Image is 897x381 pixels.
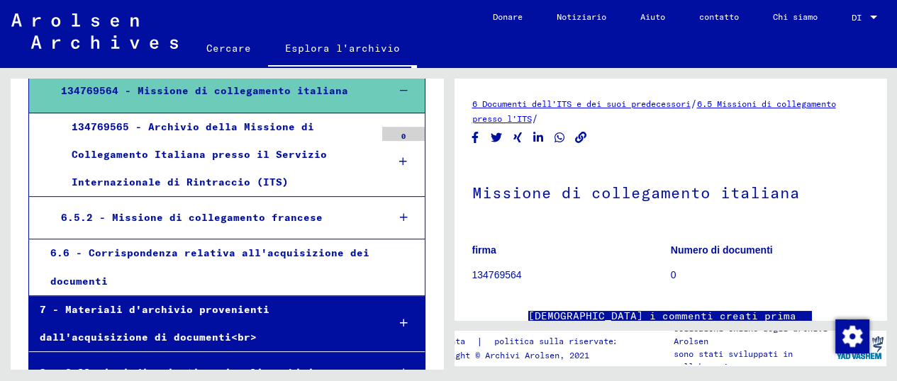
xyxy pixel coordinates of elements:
[532,112,538,125] font: /
[425,350,589,360] font: Copyright © Archivi Arolsen, 2021
[531,129,546,147] button: Condividi su LinkedIn
[472,269,522,280] font: 134769564
[552,129,567,147] button: Condividi su WhatsApp
[511,129,525,147] button: Condividi su Xing
[691,97,697,110] font: /
[189,31,268,65] a: Cercare
[206,42,251,55] font: Cercare
[401,132,406,141] font: 0
[835,319,869,353] img: Modifica consenso
[528,309,796,337] font: [DEMOGRAPHIC_DATA] i commenti creati prima di [DATE]
[476,335,482,348] font: |
[468,129,483,147] button: Condividi su Facebook
[472,183,800,203] font: Missione di collegamento italiana
[835,319,869,353] div: Modifica consenso
[482,334,645,349] a: politica sulla riservatezza
[833,330,886,365] img: yv_logo.png
[472,244,496,256] font: firma
[11,13,178,49] img: Arolsen_neg.svg
[72,120,327,188] font: 134769565 - Archivio della Missione di Collegamento Italiana presso il Servizio Internazionale di...
[493,11,523,22] font: Donare
[268,31,417,68] a: Esplora l'archivio
[61,84,348,97] font: 134769564 - Missione di collegamento italiana
[472,98,691,109] a: 6 Documenti dell'ITS e dei suoi predecessori
[61,211,323,224] font: 6.5.2 - Missione di collegamento francese
[671,269,676,280] font: 0
[773,11,818,22] font: Chi siamo
[699,11,739,22] font: contatto
[494,336,628,346] font: politica sulla riservatezza
[50,246,369,287] font: 6.6 - Corrispondenza relativa all'acquisizione dei documenti
[489,129,504,147] button: Condividi su Twitter
[640,11,665,22] font: Aiuto
[40,366,314,379] font: 8 - Collezioni di privati ​​e piccoli archivi
[528,309,812,339] a: [DEMOGRAPHIC_DATA] i commenti creati prima di [DATE]
[671,244,773,256] font: Numero di documenti
[673,348,792,372] font: sono stati sviluppati in collaborazione con
[574,129,589,147] button: Copia il collegamento
[285,42,400,55] font: Esplora l'archivio
[40,303,269,343] font: 7 - Materiali d'archivio provenienti dall'acquisizione di documenti<br>
[557,11,606,22] font: Notiziario
[852,12,862,23] font: DI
